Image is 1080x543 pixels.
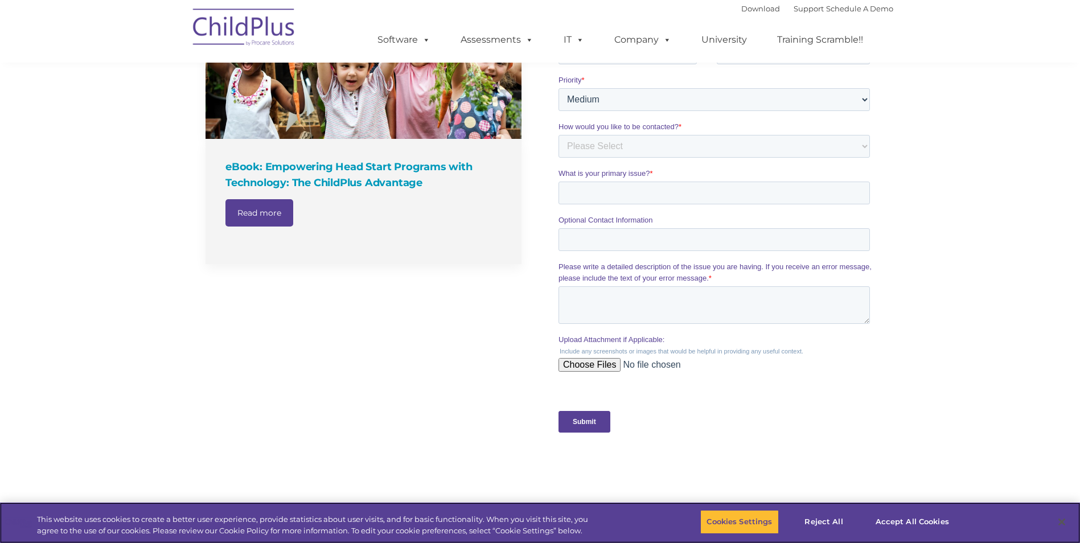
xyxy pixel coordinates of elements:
[225,199,293,227] a: Read more
[187,1,301,57] img: ChildPlus by Procare Solutions
[794,4,824,13] a: Support
[552,28,596,51] a: IT
[700,510,778,534] button: Cookies Settings
[603,28,683,51] a: Company
[690,28,758,51] a: University
[826,4,893,13] a: Schedule A Demo
[789,510,860,534] button: Reject All
[869,510,955,534] button: Accept All Cookies
[225,159,504,191] h4: eBook: Empowering Head Start Programs with Technology: The ChildPlus Advantage
[741,4,780,13] a: Download
[741,4,893,13] font: |
[449,28,545,51] a: Assessments
[1049,509,1074,534] button: Close
[37,514,594,536] div: This website uses cookies to create a better user experience, provide statistics about user visit...
[766,28,874,51] a: Training Scramble!!
[366,28,442,51] a: Software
